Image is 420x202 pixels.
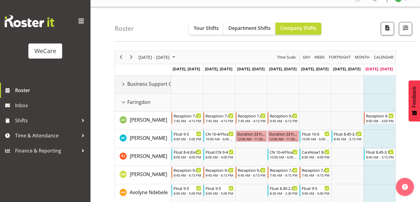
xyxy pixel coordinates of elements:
[302,155,329,159] div: 8:00 AM - 4:00 PM
[270,113,297,119] div: Reception 9.45-6.15
[314,53,325,61] span: Week
[171,167,203,178] div: Antonia Mao"s event - Reception 9.45-6.15 Begin From Monday, September 29, 2025 at 9:45:00 AM GMT...
[205,118,233,123] div: 7:45 AM - 4:15 PM
[373,53,395,61] button: Month
[302,53,311,61] span: Day
[270,118,297,123] div: 9:45 AM - 6:15 PM
[15,131,78,140] span: Time & Attendance
[173,155,201,159] div: 8:00 AM - 4:00 PM
[205,185,233,191] div: Float 9-5
[115,130,171,148] td: Alex Ferguson resource
[300,149,331,160] div: Amy Johannsen"s event - CareNow1 8-4 Begin From Friday, October 3, 2025 at 8:00:00 AM GMT+13:00 E...
[115,25,134,32] h4: Roster
[194,25,219,31] span: Your Shifts
[302,131,329,137] div: Float 10-6
[126,51,136,64] div: next period
[268,185,299,196] div: Avolyne Ndebele"s event - Float 8.30-2.30 Begin From Thursday, October 2, 2025 at 8:30:00 AM GMT+...
[115,166,171,184] td: Antonia Mao resource
[15,116,78,125] span: Shifts
[268,130,299,142] div: Alex Ferguson"s event - Duration 23 hours - Alex Ferguson Begin From Thursday, October 2, 2025 at...
[138,53,178,61] button: October 2025
[412,86,417,107] span: Feedback
[373,53,394,61] span: calendar
[205,66,232,72] span: [DATE], [DATE]
[15,146,78,155] span: Finance & Reporting
[381,22,394,35] button: Download a PDF of the roster according to the set date range.
[334,136,361,141] div: 8:45 AM - 3:15 PM
[173,136,201,141] div: 9:00 AM - 5:00 PM
[313,53,326,61] button: Timeline Week
[173,185,201,191] div: Float 9-5
[365,66,393,72] span: [DATE], [DATE]
[173,131,201,137] div: Float 9-5
[127,53,135,61] button: Next
[238,118,266,123] div: 7:45 AM - 4:15 PM
[205,167,233,173] div: Reception 9.45-6.15
[302,136,329,141] div: 10:00 AM - 6:00 PM
[34,46,56,56] div: WeCare
[302,53,311,61] button: Timeline Day
[115,75,171,94] td: Business Support Office resource
[130,189,168,196] a: Avolyne Ndebele
[173,173,201,178] div: 9:45 AM - 6:15 PM
[300,185,331,196] div: Avolyne Ndebele"s event - Float 9-5 Begin From Friday, October 3, 2025 at 9:00:00 AM GMT+13:00 En...
[136,51,179,64] div: Sep 29 - Oct 05, 2025
[333,66,361,72] span: [DATE], [DATE]
[275,23,321,35] button: Company Shifts
[173,191,201,196] div: 9:00 AM - 5:00 PM
[127,80,182,88] span: Business Support Office
[130,171,167,178] span: [PERSON_NAME]
[205,113,233,119] div: Reception 7.45-4.15
[236,130,267,142] div: Alex Ferguson"s event - Duration 23 hours - Alex Ferguson Begin From Wednesday, October 1, 2025 a...
[236,112,267,124] div: Aleea Devenport"s event - Reception 7.45-4.15 Begin From Wednesday, October 1, 2025 at 7:45:00 AM...
[171,112,203,124] div: Aleea Devenport"s event - Reception 7.45-4.15 Begin From Monday, September 29, 2025 at 7:45:00 AM...
[276,53,297,61] button: Time Scale
[130,135,167,141] span: [PERSON_NAME]
[238,173,266,178] div: 9:45 AM - 6:15 PM
[171,149,203,160] div: Amy Johannsen"s event - Float 8-4 (Extra) Begin From Monday, September 29, 2025 at 8:00:00 AM GMT...
[15,101,87,110] span: Inbox
[328,53,352,61] button: Fortnight
[302,185,329,191] div: Float 9-5
[205,173,233,178] div: 9:45 AM - 6:15 PM
[228,25,271,31] span: Department Shifts
[205,136,233,141] div: 10:00 AM - 6:00 PM
[270,155,297,159] div: 10:00 AM - 6:00 PM
[130,171,167,178] a: [PERSON_NAME]
[364,149,395,160] div: Amy Johannsen"s event - Float 8.45-3.15 Begin From Sunday, October 5, 2025 at 8:45:00 AM GMT+13:0...
[130,116,167,123] a: [PERSON_NAME]
[173,66,200,72] span: [DATE], [DATE]
[269,66,297,72] span: [DATE], [DATE]
[115,112,171,130] td: Aleea Devenport resource
[302,149,329,155] div: CareNow1 8-4
[270,167,297,173] div: Reception 7.45-4.15
[300,167,331,178] div: Antonia Mao"s event - Reception 7.45-4.15 Begin From Friday, October 3, 2025 at 7:45:00 AM GMT+13...
[399,22,412,35] button: Filter Shifts
[173,167,201,173] div: Reception 9.45-6.15
[205,191,233,196] div: 9:00 AM - 5:00 PM
[203,149,235,160] div: Amy Johannsen"s event - Float/CN 9-4 Begin From Tuesday, September 30, 2025 at 8:00:00 AM GMT+13:...
[334,131,361,137] div: Float 8.45-3.15
[171,130,203,142] div: Alex Ferguson"s event - Float 9-5 Begin From Monday, September 29, 2025 at 9:00:00 AM GMT+13:00 E...
[189,23,224,35] button: Your Shifts
[203,167,235,178] div: Antonia Mao"s event - Reception 9.45-6.15 Begin From Tuesday, September 30, 2025 at 9:45:00 AM GM...
[117,53,125,61] button: Previous
[116,51,126,64] div: previous period
[130,134,167,142] a: [PERSON_NAME]
[328,53,351,61] span: Fortnight
[276,53,296,61] span: Time Scale
[300,130,331,142] div: Alex Ferguson"s event - Float 10-6 Begin From Friday, October 3, 2025 at 10:00:00 AM GMT+13:00 En...
[269,136,297,141] div: 12:00 AM - 11:59 PM
[302,173,329,178] div: 7:45 AM - 4:15 PM
[5,15,54,27] img: Rosterit website logo
[237,131,266,137] div: Duration 23 hours - [PERSON_NAME]
[270,173,297,178] div: 7:45 AM - 4:15 PM
[402,184,408,190] img: help-xxl-2.png
[203,112,235,124] div: Aleea Devenport"s event - Reception 7.45-4.15 Begin From Tuesday, September 30, 2025 at 7:45:00 A...
[270,191,297,196] div: 8:30 AM - 2:30 PM
[354,53,371,61] button: Timeline Month
[205,149,233,155] div: Float/CN 9-4
[280,25,317,31] span: Company Shifts
[354,53,370,61] span: Month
